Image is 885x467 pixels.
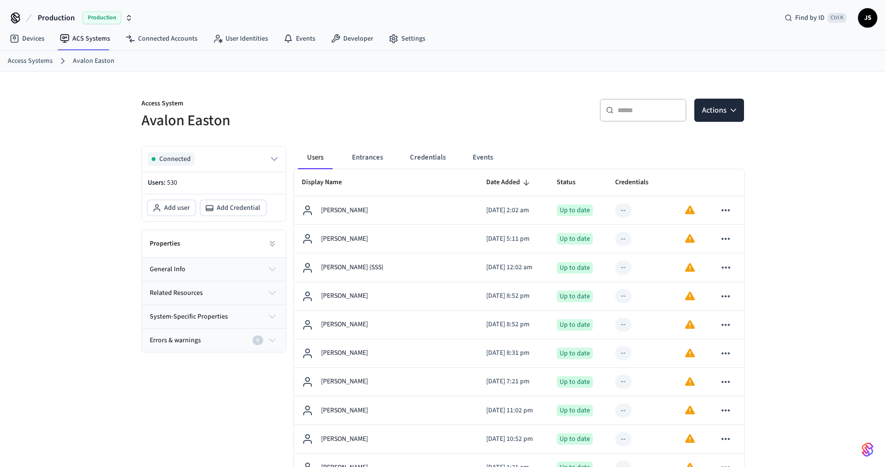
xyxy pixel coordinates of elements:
div: -- [621,434,626,444]
span: Display Name [302,175,354,190]
a: ACS Systems [52,30,118,47]
p: [DATE] 2:02 am [486,205,541,216]
p: [DATE] 10:52 pm [486,434,541,444]
p: [PERSON_NAME] [321,291,368,301]
p: Users: [148,178,280,188]
span: Connected [159,154,191,164]
h5: Avalon Easton [141,111,437,131]
p: [DATE] 11:02 pm [486,406,541,416]
span: 530 [167,178,177,188]
p: [PERSON_NAME] [321,234,368,244]
div: -- [621,263,626,273]
p: [PERSON_NAME] [321,348,368,358]
button: system-specific properties [142,305,286,328]
span: JS [859,9,876,27]
p: [DATE] 8:52 pm [486,291,541,301]
button: Entrances [344,146,391,169]
div: Up to date [557,376,593,388]
p: [DATE] 8:52 pm [486,320,541,330]
img: SeamLogoGradient.69752ec5.svg [862,442,873,457]
span: Add user [164,203,190,213]
span: Production [38,12,75,24]
p: [PERSON_NAME] [321,434,368,444]
div: -- [621,234,626,244]
button: related resources [142,281,286,305]
a: Events [276,30,323,47]
span: general info [150,264,185,275]
a: Settings [381,30,433,47]
div: Up to date [557,204,593,216]
div: Up to date [557,348,593,359]
div: -- [621,205,626,216]
span: Ctrl K [828,13,846,23]
p: [PERSON_NAME] [321,320,368,330]
span: Find by ID [795,13,825,23]
span: Add Credential [217,203,260,213]
a: Developer [323,30,381,47]
div: -- [621,291,626,301]
span: Date Added [486,175,533,190]
span: Status [557,175,588,190]
button: Add user [148,200,196,216]
button: general info [142,258,286,281]
h2: Properties [150,239,180,248]
div: Up to date [557,405,593,416]
span: Errors & warnings [150,336,201,346]
div: Find by IDCtrl K [777,9,854,27]
a: Avalon Easton [73,56,114,66]
div: -- [621,320,626,330]
div: Up to date [557,433,593,445]
button: Add Credential [200,200,266,216]
div: -- [621,406,626,416]
div: -- [621,377,626,387]
button: Errors & warnings0 [142,329,286,352]
p: [DATE] 8:31 pm [486,348,541,358]
span: system-specific properties [150,312,228,322]
button: Actions [694,99,744,122]
p: [PERSON_NAME] [321,377,368,387]
div: Up to date [557,319,593,331]
button: Connected [148,152,280,166]
button: Events [465,146,501,169]
span: Credentials [615,175,661,190]
div: Up to date [557,262,593,274]
button: JS [858,8,877,28]
div: Up to date [557,233,593,245]
button: Credentials [402,146,453,169]
p: Access System [141,99,437,111]
p: [PERSON_NAME] [321,205,368,216]
button: Users [298,146,333,169]
span: related resources [150,288,203,298]
a: Access Systems [8,56,53,66]
a: User Identities [205,30,276,47]
p: [PERSON_NAME] [321,406,368,416]
span: Production [83,12,121,24]
a: Connected Accounts [118,30,205,47]
div: Up to date [557,291,593,302]
div: 0 [253,336,263,345]
a: Devices [2,30,52,47]
div: -- [621,348,626,358]
p: [DATE] 5:11 pm [486,234,541,244]
p: [DATE] 7:21 pm [486,377,541,387]
p: [PERSON_NAME] (SSS) [321,263,383,273]
p: [DATE] 12:02 am [486,263,541,273]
